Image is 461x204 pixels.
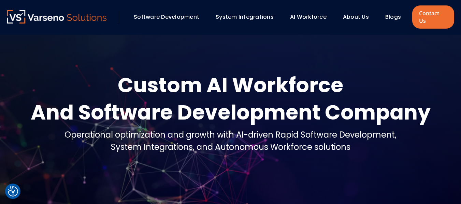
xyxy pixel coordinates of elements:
[212,11,283,23] div: System Integrations
[287,11,336,23] div: AI Workforce
[31,99,431,126] div: And Software Development Company
[134,13,199,21] a: Software Development
[216,13,274,21] a: System Integrations
[412,5,454,29] a: Contact Us
[290,13,327,21] a: AI Workforce
[8,186,18,197] button: Cookie Settings
[343,13,369,21] a: About Us
[130,11,209,23] div: Software Development
[8,186,18,197] img: Revisit consent button
[7,10,107,23] img: Varseno Solutions – Product Engineering & IT Services
[31,72,431,99] div: Custom AI Workforce
[64,141,397,153] div: System Integrations, and Autonomous Workforce solutions
[340,11,378,23] div: About Us
[382,11,410,23] div: Blogs
[64,129,397,141] div: Operational optimization and growth with AI-driven Rapid Software Development,
[385,13,401,21] a: Blogs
